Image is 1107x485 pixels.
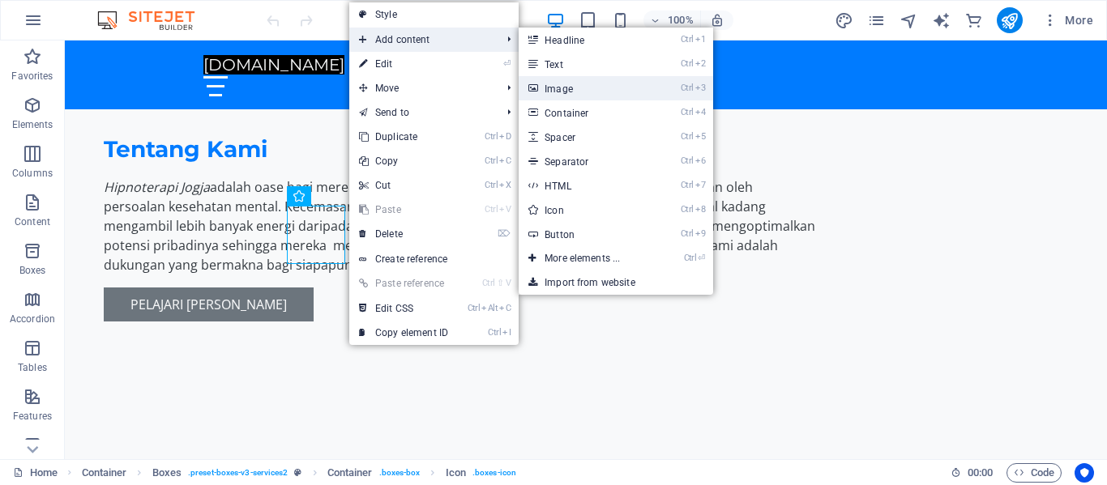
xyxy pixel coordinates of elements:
[695,228,706,239] i: 9
[327,463,373,483] span: Click to select. Double-click to edit
[835,11,854,30] button: design
[349,76,494,100] span: Move
[503,58,511,69] i: ⏎
[497,278,504,288] i: ⇧
[643,11,701,30] button: 100%
[900,11,918,30] i: Navigator
[11,70,53,83] p: Favorites
[82,463,127,483] span: Click to select. Double-click to edit
[481,303,498,313] i: Alt
[698,253,705,263] i: ⏎
[519,100,652,125] a: Ctrl4Container
[519,28,652,52] a: Ctrl1Headline
[349,222,458,246] a: ⌦Delete
[932,11,951,30] i: AI Writer
[485,155,498,166] i: Ctrl
[19,264,46,277] p: Boxes
[1000,11,1019,30] i: Publish
[13,463,58,483] a: Click to cancel selection. Double-click to open Pages
[349,100,494,125] a: Send to
[349,271,458,296] a: Ctrl⇧VPaste reference
[488,327,501,338] i: Ctrl
[695,131,706,142] i: 5
[1007,463,1062,483] button: Code
[152,463,182,483] span: Click to select. Double-click to edit
[12,167,53,180] p: Columns
[1042,12,1093,28] span: More
[519,52,652,76] a: Ctrl2Text
[485,204,498,215] i: Ctrl
[951,463,994,483] h6: Session time
[446,463,466,483] span: Click to select. Double-click to edit
[684,253,697,263] i: Ctrl
[499,204,511,215] i: V
[349,247,519,271] a: Create reference
[681,34,694,45] i: Ctrl
[968,463,993,483] span: 00 00
[519,76,652,100] a: Ctrl3Image
[485,180,498,190] i: Ctrl
[349,125,458,149] a: CtrlDDuplicate
[867,11,886,30] i: Pages (Ctrl+Alt+S)
[349,198,458,222] a: CtrlVPaste
[485,131,498,142] i: Ctrl
[519,246,652,270] a: Ctrl⏎More elements ...
[710,13,724,28] i: On resize automatically adjust zoom level to fit chosen device.
[695,180,706,190] i: 7
[349,173,458,198] a: CtrlXCut
[900,11,919,30] button: navigator
[964,11,984,30] button: commerce
[695,204,706,215] i: 8
[349,2,519,27] a: Style
[82,463,516,483] nav: breadcrumb
[349,321,458,345] a: CtrlICopy element ID
[15,215,50,228] p: Content
[379,463,421,483] span: . boxes-box
[681,58,694,69] i: Ctrl
[519,173,652,198] a: Ctrl7HTML
[681,83,694,93] i: Ctrl
[502,327,511,338] i: I
[506,278,511,288] i: V
[695,83,706,93] i: 3
[979,466,981,479] span: :
[519,222,652,246] a: Ctrl9Button
[294,468,301,477] i: This element is a customizable preset
[1036,7,1100,33] button: More
[482,278,495,288] i: Ctrl
[349,52,458,76] a: ⏎Edit
[468,303,481,313] i: Ctrl
[1075,463,1094,483] button: Usercentrics
[499,155,511,166] i: C
[93,11,215,30] img: Editor Logo
[997,7,1023,33] button: publish
[472,463,516,483] span: . boxes-icon
[695,107,706,117] i: 4
[695,34,706,45] i: 1
[349,28,494,52] span: Add content
[964,11,983,30] i: Commerce
[681,180,694,190] i: Ctrl
[681,228,694,239] i: Ctrl
[668,11,694,30] h6: 100%
[681,107,694,117] i: Ctrl
[499,131,511,142] i: D
[349,296,458,321] a: CtrlAltCEdit CSS
[695,155,706,166] i: 6
[867,11,887,30] button: pages
[519,270,713,295] a: Import from website
[1014,463,1054,483] span: Code
[188,463,288,483] span: . preset-boxes-v3-services2
[13,410,52,423] p: Features
[519,149,652,173] a: Ctrl6Separator
[932,11,951,30] button: text_generator
[519,198,652,222] a: Ctrl8Icon
[681,204,694,215] i: Ctrl
[519,125,652,149] a: Ctrl5Spacer
[349,149,458,173] a: CtrlCCopy
[12,118,53,131] p: Elements
[498,228,511,239] i: ⌦
[695,58,706,69] i: 2
[499,303,511,313] i: C
[139,15,280,34] span: [DOMAIN_NAME]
